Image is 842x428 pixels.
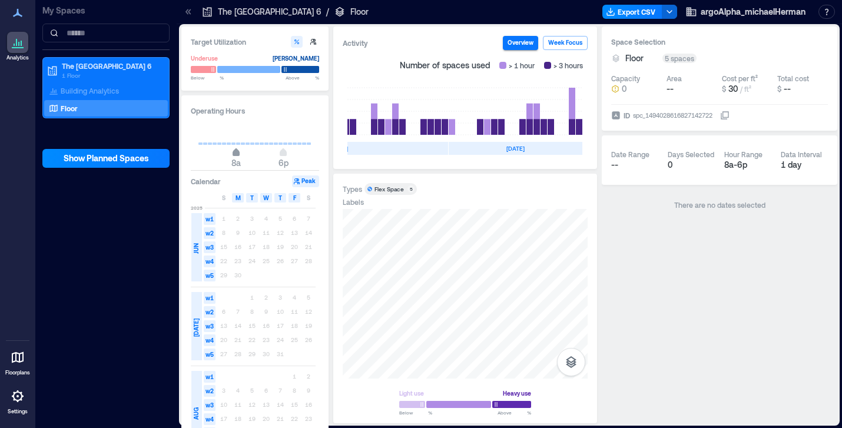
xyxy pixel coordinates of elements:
[191,407,201,420] span: AUG
[204,213,216,225] span: w1
[42,5,170,16] p: My Spaces
[191,204,203,211] span: 2025
[724,150,763,159] div: Hour Range
[722,83,773,95] button: $ 30 / ft²
[62,71,161,80] p: 1 Floor
[625,52,658,64] button: Floor
[668,150,714,159] div: Days Selected
[204,292,216,304] span: w1
[395,55,588,76] div: Number of spaces used
[724,159,771,171] div: 8a - 6p
[449,142,582,155] div: [DATE]
[3,28,32,65] a: Analytics
[503,36,538,50] button: Overview
[293,193,296,203] span: F
[204,334,216,346] span: w4
[191,318,201,337] span: [DATE]
[222,193,226,203] span: S
[611,74,640,83] div: Capacity
[611,83,662,95] button: 0
[503,387,531,399] div: Heavy use
[4,382,32,419] a: Settings
[218,6,321,18] p: The [GEOGRAPHIC_DATA] 6
[622,83,626,95] span: 0
[204,349,216,360] span: w5
[204,399,216,411] span: w3
[668,159,715,171] div: 0
[61,104,78,113] p: Floor
[64,152,149,164] span: Show Planned Spaces
[399,409,432,416] span: Below %
[204,270,216,281] span: w5
[263,193,269,203] span: W
[632,110,714,121] div: spc_1494028616827142722
[343,184,362,194] div: Types
[611,150,649,159] div: Date Range
[498,409,531,416] span: Above %
[781,159,828,171] div: 1 day
[777,85,781,93] span: $
[191,105,319,117] h3: Operating Hours
[292,175,319,187] button: Peak
[204,320,216,332] span: w3
[625,52,644,64] span: Floor
[5,369,30,376] p: Floorplans
[611,160,618,170] span: --
[509,59,535,71] span: > 1 hour
[8,408,28,415] p: Settings
[784,84,791,94] span: --
[307,193,310,203] span: S
[722,85,726,93] span: $
[624,110,630,121] span: ID
[204,227,216,239] span: w2
[701,6,805,18] span: argoAlpha_michaelHerman
[42,149,170,168] button: Show Planned Spaces
[231,158,241,168] span: 8a
[204,256,216,267] span: w4
[61,86,119,95] p: Building Analytics
[279,193,282,203] span: T
[6,54,29,61] p: Analytics
[250,193,254,203] span: T
[777,74,809,83] div: Total cost
[204,385,216,397] span: w2
[781,150,822,159] div: Data Interval
[191,52,218,64] div: Underuse
[611,36,828,48] h3: Space Selection
[191,175,221,187] h3: Calendar
[667,84,674,94] span: --
[728,84,738,94] span: 30
[273,52,319,64] div: [PERSON_NAME]
[204,413,216,425] span: w4
[2,343,34,380] a: Floorplans
[682,2,809,21] button: argoAlpha_michaelHerman
[674,201,765,209] span: There are no dates selected
[204,241,216,253] span: w3
[602,5,662,19] button: Export CSV
[204,306,216,318] span: w2
[191,243,201,254] span: JUN
[350,6,369,18] p: Floor
[543,36,588,50] button: Week Focus
[407,185,415,193] div: 5
[399,387,424,399] div: Light use
[343,37,368,49] div: Activity
[326,6,329,18] p: /
[286,74,319,81] span: Above %
[740,85,751,93] span: / ft²
[667,74,682,83] div: Area
[279,158,289,168] span: 6p
[662,54,697,63] div: 5 spaces
[722,74,758,83] div: Cost per ft²
[191,36,319,48] h3: Target Utilization
[720,111,730,120] button: IDspc_1494028616827142722
[374,185,404,193] div: Flex Space
[191,74,224,81] span: Below %
[343,197,364,207] div: Labels
[236,193,241,203] span: M
[204,371,216,383] span: w1
[62,61,161,71] p: The [GEOGRAPHIC_DATA] 6
[553,59,583,71] span: > 3 hours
